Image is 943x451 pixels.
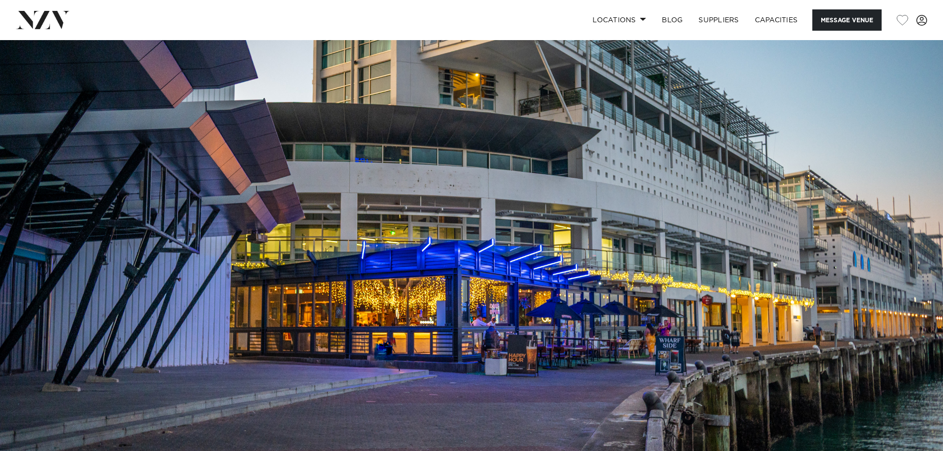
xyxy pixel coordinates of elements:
[691,9,746,31] a: SUPPLIERS
[585,9,654,31] a: Locations
[654,9,691,31] a: BLOG
[16,11,70,29] img: nzv-logo.png
[812,9,882,31] button: Message Venue
[747,9,806,31] a: Capacities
